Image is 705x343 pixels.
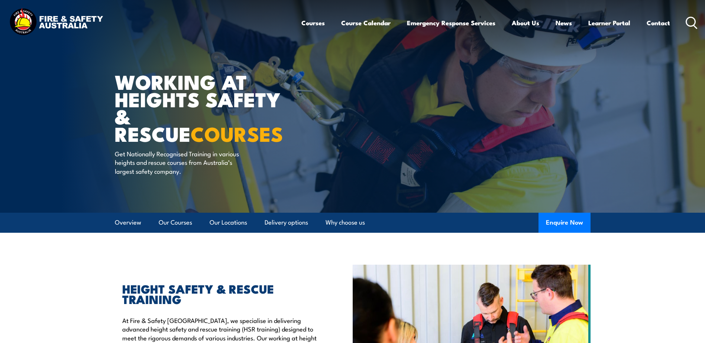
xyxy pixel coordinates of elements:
h1: WORKING AT HEIGHTS SAFETY & RESCUE [115,73,298,142]
a: Why choose us [326,213,365,232]
a: Courses [301,13,325,33]
h2: HEIGHT SAFETY & RESCUE TRAINING [122,283,318,304]
a: Emergency Response Services [407,13,495,33]
a: Our Courses [159,213,192,232]
a: Course Calendar [341,13,391,33]
a: Contact [647,13,670,33]
button: Enquire Now [539,213,591,233]
a: Overview [115,213,141,232]
a: News [556,13,572,33]
a: About Us [512,13,539,33]
a: Learner Portal [588,13,630,33]
a: Our Locations [210,213,247,232]
strong: COURSES [191,118,283,148]
a: Delivery options [265,213,308,232]
p: Get Nationally Recognised Training in various heights and rescue courses from Australia’s largest... [115,149,250,175]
